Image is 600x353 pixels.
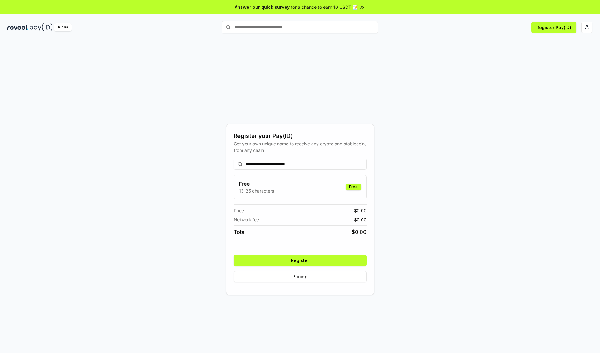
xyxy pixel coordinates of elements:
[234,132,367,140] div: Register your Pay(ID)
[7,23,28,31] img: reveel_dark
[239,188,274,194] p: 13-25 characters
[234,255,367,266] button: Register
[239,180,274,188] h3: Free
[30,23,53,31] img: pay_id
[235,4,290,10] span: Answer our quick survey
[352,228,367,236] span: $ 0.00
[234,207,244,214] span: Price
[346,184,361,190] div: Free
[234,140,367,154] div: Get your own unique name to receive any crypto and stablecoin, from any chain
[234,271,367,282] button: Pricing
[234,228,246,236] span: Total
[531,22,576,33] button: Register Pay(ID)
[354,216,367,223] span: $ 0.00
[234,216,259,223] span: Network fee
[54,23,72,31] div: Alpha
[354,207,367,214] span: $ 0.00
[291,4,358,10] span: for a chance to earn 10 USDT 📝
